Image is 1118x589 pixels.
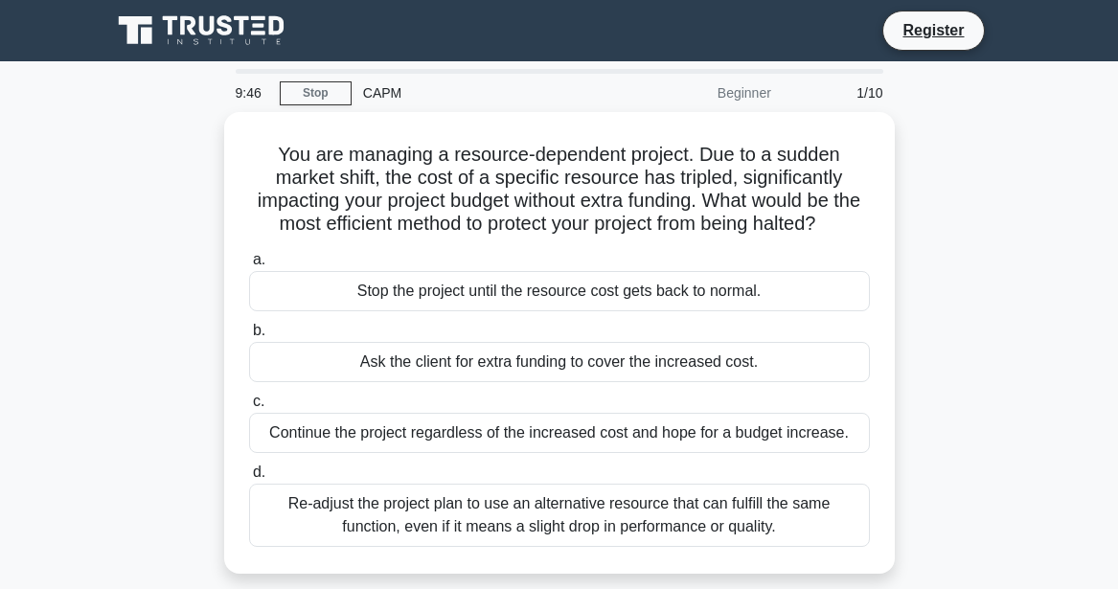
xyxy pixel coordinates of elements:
div: Beginner [615,74,783,112]
span: c. [253,393,264,409]
span: b. [253,322,265,338]
span: d. [253,464,265,480]
div: Continue the project regardless of the increased cost and hope for a budget increase. [249,413,870,453]
div: Re-adjust the project plan to use an alternative resource that can fulfill the same function, eve... [249,484,870,547]
div: CAPM [352,74,615,112]
a: Register [891,18,975,42]
a: Stop [280,81,352,105]
h5: You are managing a resource-dependent project. Due to a sudden market shift, the cost of a specif... [247,143,872,237]
div: 9:46 [224,74,280,112]
div: 1/10 [783,74,895,112]
div: Ask the client for extra funding to cover the increased cost. [249,342,870,382]
span: a. [253,251,265,267]
div: Stop the project until the resource cost gets back to normal. [249,271,870,311]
